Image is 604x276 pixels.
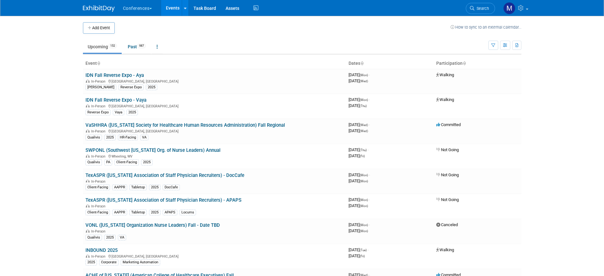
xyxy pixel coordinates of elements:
span: [DATE] [349,103,367,108]
div: Reverse Expo [119,84,144,90]
span: [DATE] [349,128,368,133]
img: In-Person Event [86,254,90,258]
span: (Thu) [360,148,367,152]
a: TexASPR ([US_STATE] Association of Staff Physician Recruiters) - APAPS [85,197,241,203]
div: [GEOGRAPHIC_DATA], [GEOGRAPHIC_DATA] [85,128,343,133]
img: In-Person Event [86,104,90,107]
span: [DATE] [349,72,370,77]
div: Client-Facing [85,210,110,215]
span: - [369,172,370,177]
img: Marygrace LeGros [503,2,515,14]
span: - [369,122,370,127]
th: Event [83,58,346,69]
span: (Mon) [360,98,368,102]
div: Marketing Automation [121,259,160,265]
span: (Thu) [360,104,367,108]
span: Not Going [436,147,459,152]
span: [DATE] [349,228,368,233]
div: Locums [180,210,196,215]
span: (Wed) [360,79,368,83]
span: Walking [436,247,454,252]
a: Sort by Participation Type [463,61,466,66]
span: In-Person [91,154,107,158]
span: In-Person [91,104,107,108]
div: VA [118,235,126,240]
span: In-Person [91,129,107,133]
div: Client-Facing [114,159,139,165]
div: PA [104,159,112,165]
div: 2025 [104,235,116,240]
span: (Mon) [360,173,368,177]
span: (Wed) [360,123,368,127]
span: (Tue) [360,248,367,252]
span: (Mon) [360,198,368,202]
a: Search [466,3,495,14]
span: - [368,147,369,152]
div: Corporate [99,259,119,265]
span: - [368,247,369,252]
span: Not Going [436,172,459,177]
a: Past987 [123,41,151,53]
div: Vaya [113,110,124,115]
div: 2025 [126,110,138,115]
div: AAPPR [112,185,127,190]
span: Canceled [436,222,458,227]
th: Dates [346,58,434,69]
a: Sort by Start Date [360,61,363,66]
div: 2025 [104,135,116,140]
div: Wheeling, WV [85,153,343,158]
img: In-Person Event [86,154,90,158]
button: Add Event [83,22,115,34]
a: IDN Fall Reverse Expo - Vaya [85,97,146,103]
span: - [369,197,370,202]
a: Upcoming152 [83,41,122,53]
span: - [369,72,370,77]
img: ExhibitDay [83,5,115,12]
div: [PERSON_NAME] [85,84,116,90]
span: 987 [137,44,146,48]
span: In-Person [91,229,107,233]
span: [DATE] [349,78,368,83]
div: 2025 [85,259,97,265]
a: Sort by Event Name [97,61,100,66]
span: Committed [436,122,461,127]
span: Search [474,6,489,11]
span: [DATE] [349,147,369,152]
span: [DATE] [349,97,370,102]
div: Reverse Expo [85,110,111,115]
img: In-Person Event [86,179,90,183]
span: [DATE] [349,197,370,202]
a: How to sync to an external calendar... [451,25,521,30]
span: 152 [108,44,117,48]
span: (Mon) [360,73,368,77]
span: Walking [436,97,454,102]
th: Participation [434,58,521,69]
div: Client-Facing [85,185,110,190]
a: INBOUND 2025 [85,247,118,253]
span: [DATE] [349,203,368,208]
span: [DATE] [349,253,365,258]
div: Tabletop [129,210,147,215]
div: AAPPR [112,210,127,215]
span: (Mon) [360,223,368,227]
a: TexASPR ([US_STATE] Association of Staff Physician Recruiters) - DocCafe [85,172,244,178]
div: APAPS [163,210,177,215]
div: [GEOGRAPHIC_DATA], [GEOGRAPHIC_DATA] [85,78,343,84]
span: [DATE] [349,222,370,227]
span: [DATE] [349,172,370,177]
div: DocCafe [163,185,180,190]
div: Qualivis [85,135,102,140]
img: In-Person Event [86,229,90,232]
span: [DATE] [349,247,369,252]
div: 2025 [149,185,160,190]
a: IDN Fall Reverse Expo - Aya [85,72,144,78]
span: (Fri) [360,254,365,258]
span: In-Person [91,179,107,184]
a: SWPONL (Southwest [US_STATE] Org. of Nurse Leaders) Annual [85,147,221,153]
img: In-Person Event [86,204,90,207]
span: (Mon) [360,179,368,183]
div: [GEOGRAPHIC_DATA], [GEOGRAPHIC_DATA] [85,103,343,108]
div: VA [140,135,148,140]
span: In-Person [91,204,107,208]
span: In-Person [91,79,107,84]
